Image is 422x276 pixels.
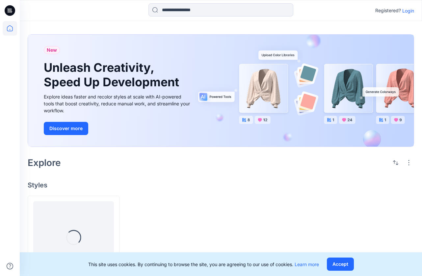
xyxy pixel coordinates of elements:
div: Explore ideas faster and recolor styles at scale with AI-powered tools that boost creativity, red... [44,93,192,114]
p: Registered? [375,7,401,14]
p: Login [402,7,414,14]
h1: Unleash Creativity, Speed Up Development [44,61,182,89]
h4: Styles [28,181,414,189]
p: This site uses cookies. By continuing to browse the site, you are agreeing to our use of cookies. [88,261,319,268]
h2: Explore [28,157,61,168]
a: Discover more [44,122,192,135]
button: Accept [327,258,354,271]
a: Learn more [295,262,319,267]
button: Discover more [44,122,88,135]
span: New [47,46,57,54]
